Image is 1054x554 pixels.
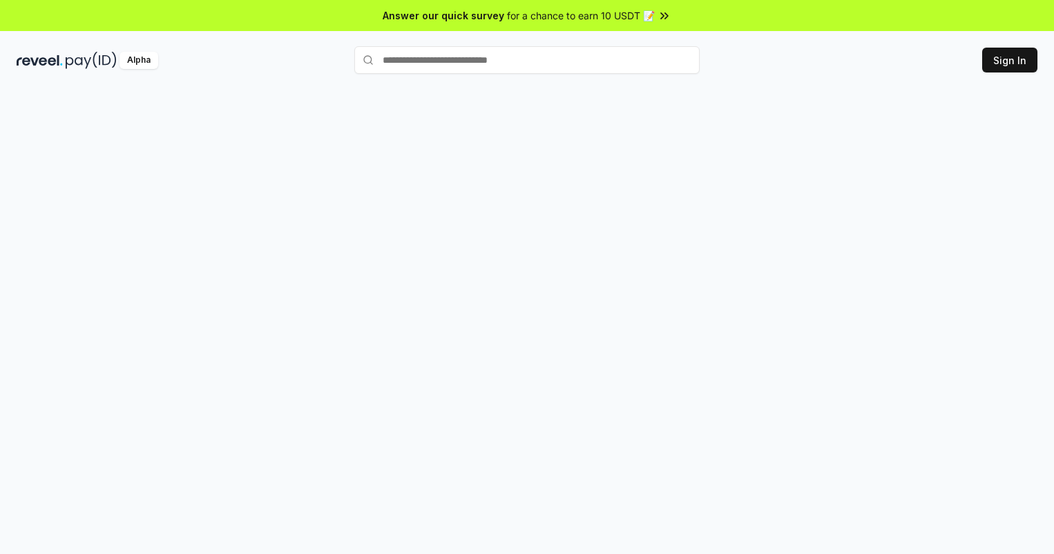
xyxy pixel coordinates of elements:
span: Answer our quick survey [383,8,504,23]
div: Alpha [119,52,158,69]
img: pay_id [66,52,117,69]
button: Sign In [982,48,1037,72]
span: for a chance to earn 10 USDT 📝 [507,8,655,23]
img: reveel_dark [17,52,63,69]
